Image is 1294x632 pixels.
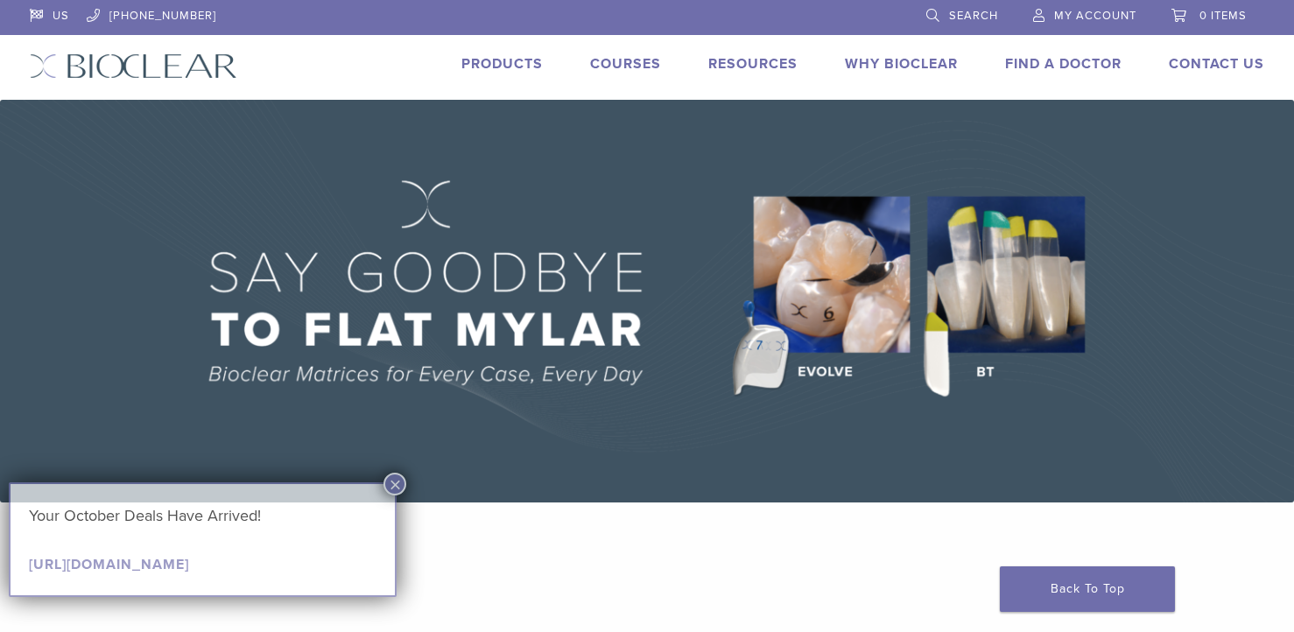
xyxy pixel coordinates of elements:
a: Resources [708,55,798,73]
a: Back To Top [1000,566,1175,612]
a: Why Bioclear [845,55,958,73]
p: Your October Deals Have Arrived! [29,502,376,529]
button: Close [383,473,406,495]
a: Courses [590,55,661,73]
img: Bioclear [30,53,237,79]
span: Search [949,9,998,23]
a: Contact Us [1169,55,1264,73]
span: My Account [1054,9,1136,23]
a: Find A Doctor [1005,55,1122,73]
span: 0 items [1199,9,1247,23]
a: Products [461,55,543,73]
a: [URL][DOMAIN_NAME] [29,556,189,573]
